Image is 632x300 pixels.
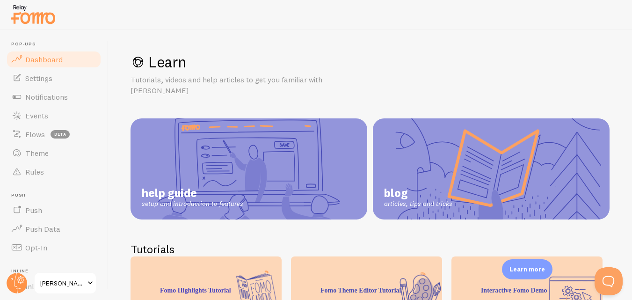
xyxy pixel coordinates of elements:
[373,118,610,220] a: blog articles, tips and tricks
[142,200,243,208] span: setup and introduction to features
[131,52,610,72] h1: Learn
[11,192,102,198] span: Push
[6,69,102,88] a: Settings
[509,265,545,274] p: Learn more
[6,50,102,69] a: Dashboard
[11,268,102,274] span: Inline
[34,272,97,294] a: [PERSON_NAME]
[25,243,47,252] span: Opt-In
[25,148,49,158] span: Theme
[25,55,63,64] span: Dashboard
[40,278,85,289] span: [PERSON_NAME]
[384,186,452,200] span: blog
[51,130,70,139] span: beta
[131,242,610,256] h2: Tutorials
[6,88,102,106] a: Notifications
[502,259,552,279] div: Learn more
[6,220,102,238] a: Push Data
[6,144,102,162] a: Theme
[6,238,102,257] a: Opt-In
[6,106,102,125] a: Events
[10,2,57,26] img: fomo-relay-logo-orange.svg
[131,118,367,220] a: help guide setup and introduction to features
[25,130,45,139] span: Flows
[25,205,42,215] span: Push
[25,92,68,102] span: Notifications
[131,74,355,96] p: Tutorials, videos and help articles to get you familiar with [PERSON_NAME]
[384,200,452,208] span: articles, tips and tricks
[6,162,102,181] a: Rules
[25,224,60,234] span: Push Data
[11,41,102,47] span: Pop-ups
[25,167,44,176] span: Rules
[142,186,243,200] span: help guide
[595,267,623,295] iframe: Help Scout Beacon - Open
[25,73,52,83] span: Settings
[25,111,48,120] span: Events
[6,125,102,144] a: Flows beta
[6,201,102,220] a: Push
